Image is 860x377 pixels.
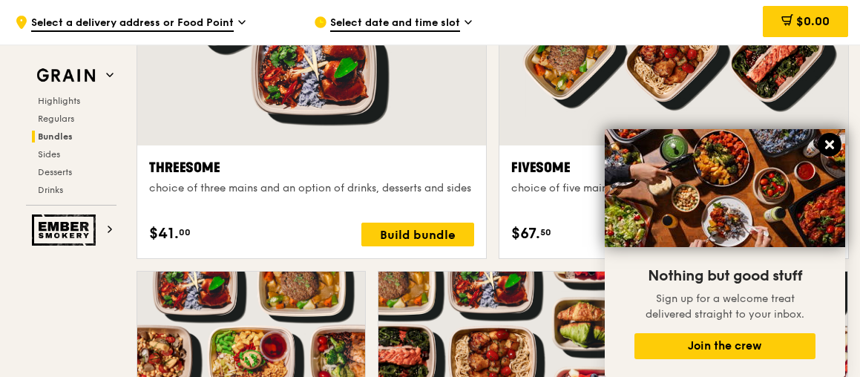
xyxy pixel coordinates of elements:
span: Drinks [38,185,63,195]
span: 50 [540,226,551,238]
span: Select a delivery address or Food Point [31,16,234,32]
img: Grain web logo [32,62,100,89]
img: Ember Smokery web logo [32,214,100,246]
div: Build bundle [361,223,474,246]
span: Sign up for a welcome treat delivered straight to your inbox. [646,292,804,321]
span: Nothing but good stuff [648,267,802,285]
span: Regulars [38,114,74,124]
span: Highlights [38,96,80,106]
span: $67. [511,223,540,245]
button: Join the crew [634,333,815,359]
button: Close [818,133,841,157]
span: 00 [179,226,191,238]
div: choice of three mains and an option of drinks, desserts and sides [149,181,474,196]
span: $41. [149,223,179,245]
span: Select date and time slot [330,16,460,32]
span: Desserts [38,167,72,177]
span: Bundles [38,131,73,142]
div: Threesome [149,157,474,178]
img: DSC07876-Edit02-Large.jpeg [605,129,845,247]
div: choice of five mains and an option of drinks, desserts and sides [511,181,836,196]
span: Sides [38,149,60,160]
span: $0.00 [796,14,830,28]
div: Fivesome [511,157,836,178]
